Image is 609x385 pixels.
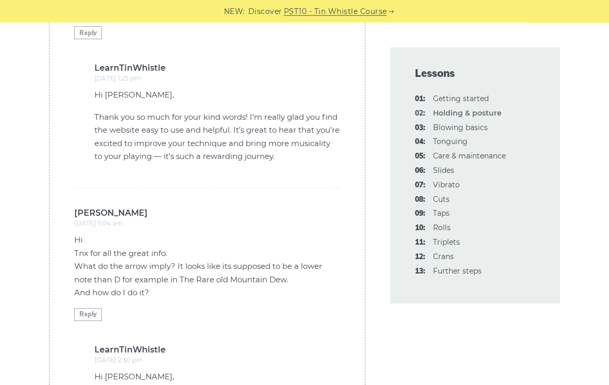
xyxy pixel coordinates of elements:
[94,89,340,102] p: Hi [PERSON_NAME],
[415,107,425,120] span: 02:
[94,111,340,164] p: Thank you so much for your kind words! I’m really glad you find the website easy to use and helpf...
[284,6,387,18] a: PST10 - Tin Whistle Course
[74,309,102,322] a: Reply to Fredrik
[433,180,460,189] a: 07:Vibrato
[94,371,340,384] p: Hi [PERSON_NAME],
[415,136,425,148] span: 04:
[94,357,143,364] time: [DATE] 2:30 pm
[94,346,340,355] b: LearnTinWhistle
[415,194,425,206] span: 08:
[415,179,425,191] span: 07:
[415,207,425,220] span: 09:
[415,150,425,163] span: 05:
[433,252,454,261] a: 12:Crans
[433,195,450,204] a: 08:Cuts
[74,234,340,300] p: Hi Tnx for all the great info. What do the arrow imply? It looks like its supposed to be a lower ...
[415,66,535,81] span: Lessons
[74,210,340,218] b: [PERSON_NAME]
[74,27,102,40] a: Reply to Rachel
[433,166,454,175] a: 06:Slides
[433,223,451,232] a: 10:Rolls
[415,236,425,249] span: 11:
[248,6,282,18] span: Discover
[433,108,502,118] strong: Holding & posture
[94,75,141,83] time: [DATE] 1:25 pm
[415,265,425,278] span: 13:
[224,6,245,18] span: NEW:
[433,266,482,276] a: 13:Further steps
[415,222,425,234] span: 10:
[74,220,123,228] time: [DATE] 9:04 am
[433,94,489,103] a: 01:Getting started
[433,137,468,146] a: 04:Tonguing
[415,165,425,177] span: 06:
[433,151,506,161] a: 05:Care & maintenance
[433,123,488,132] a: 03:Blowing basics
[415,122,425,134] span: 03:
[433,208,450,218] a: 09:Taps
[415,251,425,263] span: 12:
[415,93,425,105] span: 01:
[94,65,340,73] b: LearnTinWhistle
[433,237,460,247] a: 11:Triplets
